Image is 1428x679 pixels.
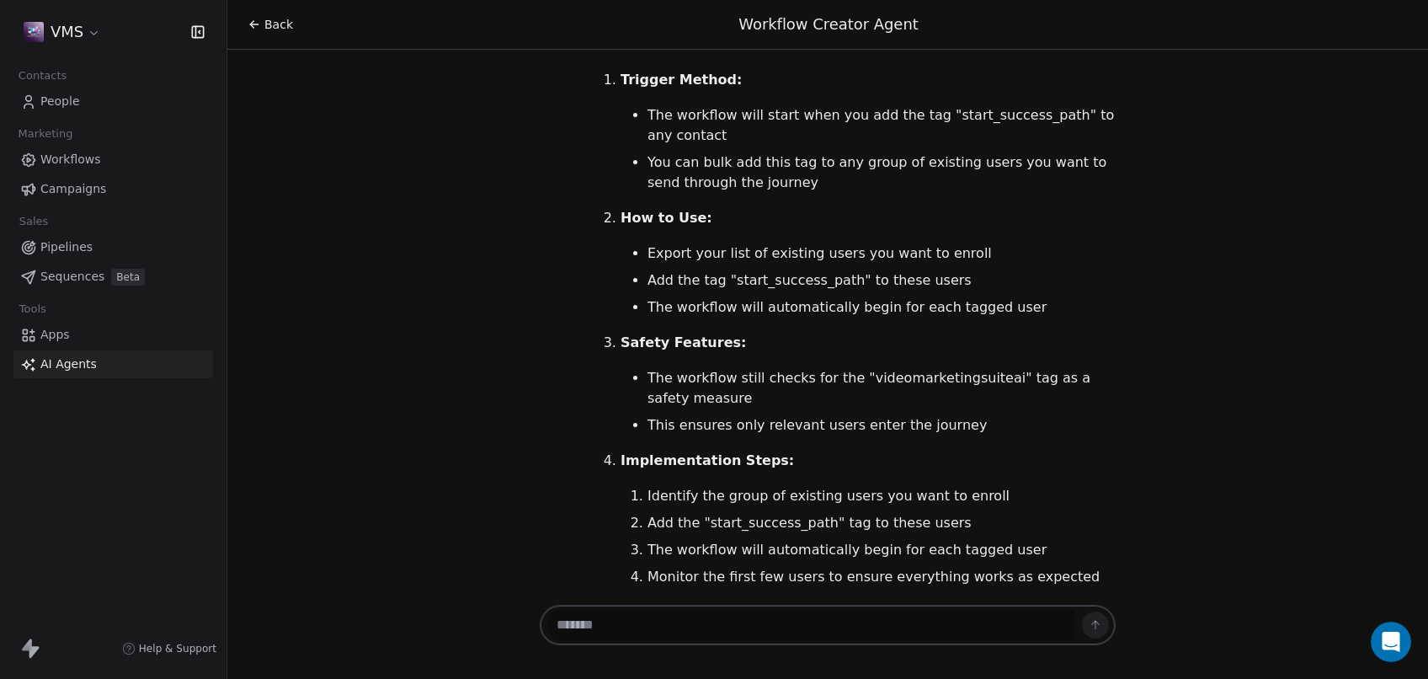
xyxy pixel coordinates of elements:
[40,93,80,110] span: People
[13,249,276,318] div: Our team is checking on this, I will get back to you with an update by end of the day, appreciate...
[40,268,104,286] span: Sequences
[13,115,323,181] div: Siddarth says…
[594,601,1116,624] p: Would you like me to:
[14,515,322,543] textarea: Message…
[13,181,323,248] div: Jane says…
[51,21,83,43] span: VMS
[107,549,120,563] button: Start recording
[13,88,213,115] a: People
[40,238,93,256] span: Pipelines
[289,543,316,570] button: Send a message…
[13,350,213,378] a: AI Agents
[264,16,293,33] span: Back
[13,321,213,349] a: Apps
[251,358,310,375] div: thank you
[647,243,1116,264] li: Export your list of existing users you want to enroll
[82,8,191,21] h1: [PERSON_NAME]
[264,7,296,39] button: Home
[647,415,1116,436] li: This ensures only relevant users enter the journey
[13,31,323,115] div: Jane says…
[12,297,53,322] span: Tools
[647,513,1116,533] li: Add the "start_success_path" tag to these users
[11,121,80,147] span: Marketing
[13,249,323,349] div: Siddarth says…
[647,105,1116,146] li: The workflow will start when you add the tag "start_success_path" to any contact
[40,180,106,198] span: Campaigns
[13,398,323,421] div: [DATE]
[237,348,323,385] div: thank you
[74,486,310,519] div: im a developer myself it does not take 4-5 days to fix something like this
[26,550,40,564] button: Emoji picker
[27,259,263,308] div: Our team is checking on this, I will get back to you with an update by end of the day, appreciate...
[27,321,159,331] div: [PERSON_NAME] • [DATE]
[647,486,1116,506] li: Identify the group of existing users you want to enroll
[621,210,712,226] strong: How to Use:
[647,270,1116,291] li: Add the tag "start_success_path" to these users
[1371,622,1411,662] iframe: Intercom live chat
[111,269,145,286] span: Beta
[122,642,216,655] a: Help & Support
[20,18,104,46] button: VMS
[647,368,1116,409] li: The workflow still checks for the "videomarketingsuiteai" tag as a safety measure
[24,22,44,42] img: VMS-logo.jpeg
[40,356,97,373] span: AI Agents
[80,549,93,563] button: Upload attachment
[74,41,310,91] div: It's still not working. I really need to create some onboarding with the AI. Do you know when it ...
[40,326,70,344] span: Apps
[647,152,1116,193] li: You can bulk add this tag to any group of existing users you want to send through the journey
[82,21,156,38] p: Active [DATE]
[13,476,323,549] div: Jane says…
[621,452,794,468] strong: Implementation Steps:
[74,191,310,224] div: you said that [DATE], its very quick to reproduce and its still happening
[61,476,323,529] div: im a developer myself it does not take 4-5 days to fix something like this
[40,151,101,168] span: Workflows
[738,15,919,33] span: Workflow Creator Agent
[621,72,742,88] strong: Trigger Method:
[11,7,43,39] button: go back
[13,263,213,291] a: SequencesBeta
[12,209,56,234] span: Sales
[13,348,323,398] div: Jane says…
[296,7,326,37] div: Close
[13,175,213,203] a: Campaigns
[139,642,216,655] span: Help & Support
[647,567,1116,587] li: Monitor the first few users to ensure everything works as expected
[13,115,276,168] div: I am checking this with our tech team and will be back to you soon
[13,233,213,261] a: Pipelines
[61,421,323,474] div: you didnt get back to me, whats goin gon its broke and i need to use it
[74,431,310,464] div: you didnt get back to me, whats goin gon its broke and i need to use it
[61,31,323,101] div: It's still not working. I really need to create some onboarding with the AI. Do you know when it ...
[53,549,67,563] button: Gif picker
[621,334,746,350] strong: Safety Features:
[647,297,1116,318] li: The workflow will automatically begin for each tagged user
[13,146,213,174] a: Workflows
[13,421,323,476] div: Jane says…
[647,540,1116,560] li: The workflow will automatically begin for each tagged user
[27,125,263,158] div: I am checking this with our tech team and will be back to you soon
[48,9,75,36] img: Profile image for Siddarth
[11,63,74,88] span: Contacts
[61,181,323,234] div: you said that [DATE], its very quick to reproduce and its still happening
